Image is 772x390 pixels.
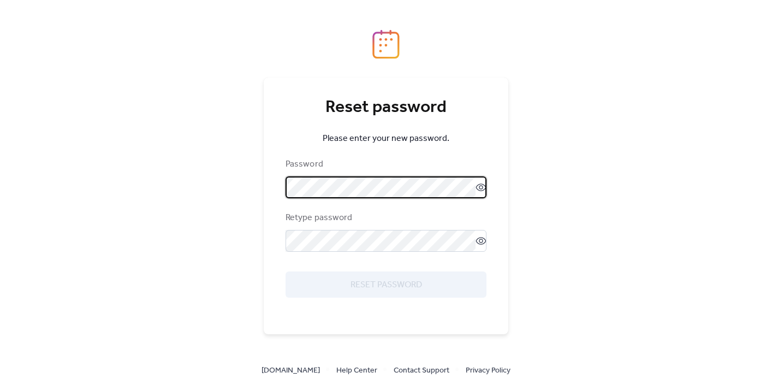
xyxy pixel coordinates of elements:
[394,364,449,377] span: Contact Support
[262,363,320,377] a: [DOMAIN_NAME]
[336,364,377,377] span: Help Center
[286,211,484,224] div: Retype password
[323,132,449,145] span: Please enter your new password.
[286,158,484,171] div: Password
[336,363,377,377] a: Help Center
[286,97,486,119] div: Reset password
[466,363,510,377] a: Privacy Policy
[394,363,449,377] a: Contact Support
[262,364,320,377] span: [DOMAIN_NAME]
[466,364,510,377] span: Privacy Policy
[372,29,400,59] img: logo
